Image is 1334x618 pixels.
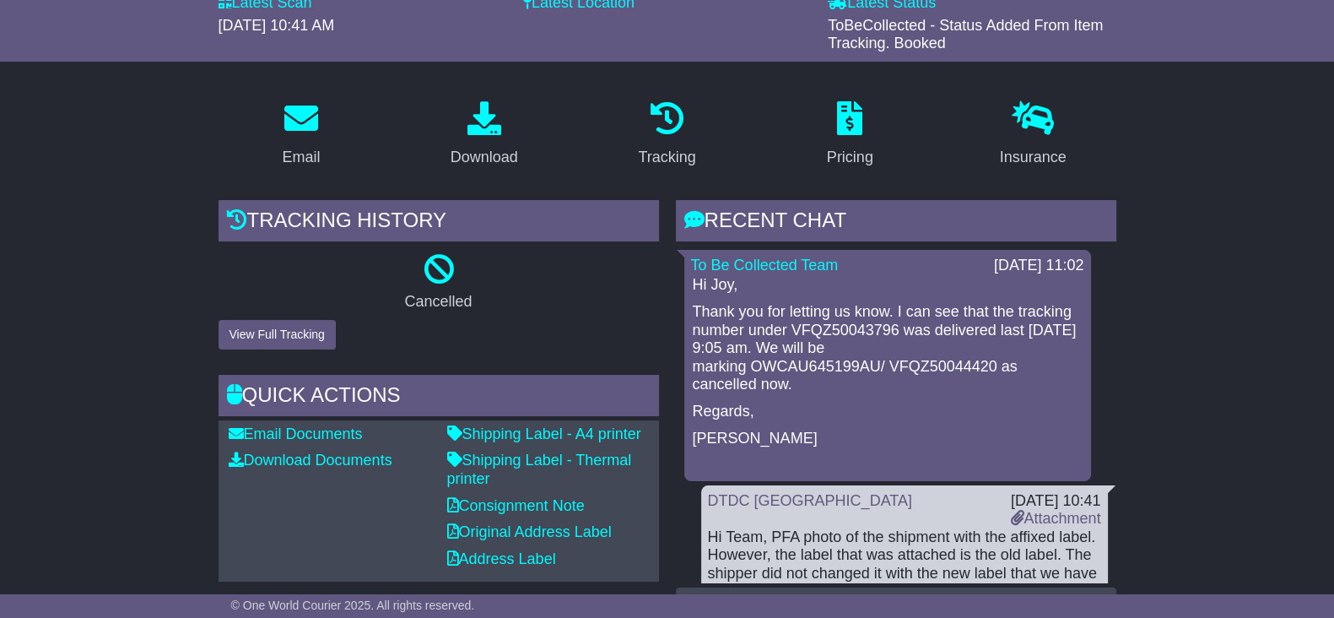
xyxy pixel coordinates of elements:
div: Quick Actions [219,375,659,420]
a: Attachment [1010,510,1100,527]
a: Download Documents [229,452,392,469]
a: Email Documents [229,426,363,442]
div: Insurance [1000,146,1067,169]
a: Address Label [447,550,556,567]
a: Original Address Label [447,523,612,540]
a: Shipping Label - A4 printer [447,426,641,442]
div: [DATE] 10:41 [1010,492,1100,511]
div: Email [282,146,320,169]
div: Download [451,146,518,169]
span: © One World Courier 2025. All rights reserved. [231,599,475,612]
a: Pricing [816,95,884,175]
a: DTDC [GEOGRAPHIC_DATA] [708,492,912,509]
span: [DATE] 10:41 AM [219,17,335,34]
p: Cancelled [219,293,659,312]
a: Insurance [989,95,1077,175]
a: Shipping Label - Thermal printer [447,452,632,487]
button: View Full Tracking [219,320,336,350]
div: Pricing [827,146,873,169]
div: Tracking history [219,200,659,246]
a: Email [271,95,331,175]
span: ToBeCollected - Status Added From Item Tracking. Booked [828,17,1103,52]
a: To Be Collected Team [691,257,839,274]
a: Consignment Note [447,497,585,514]
a: Download [440,95,529,175]
a: Tracking [627,95,706,175]
p: Hi Joy, [693,276,1083,295]
p: [PERSON_NAME] [693,430,1083,448]
div: [DATE] 11:02 [994,257,1084,275]
p: Thank you for letting us know. I can see that the tracking number under VFQZ50043796 was delivere... [693,303,1083,394]
div: RECENT CHAT [676,200,1116,246]
p: Regards, [693,403,1083,421]
div: Tracking [638,146,695,169]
